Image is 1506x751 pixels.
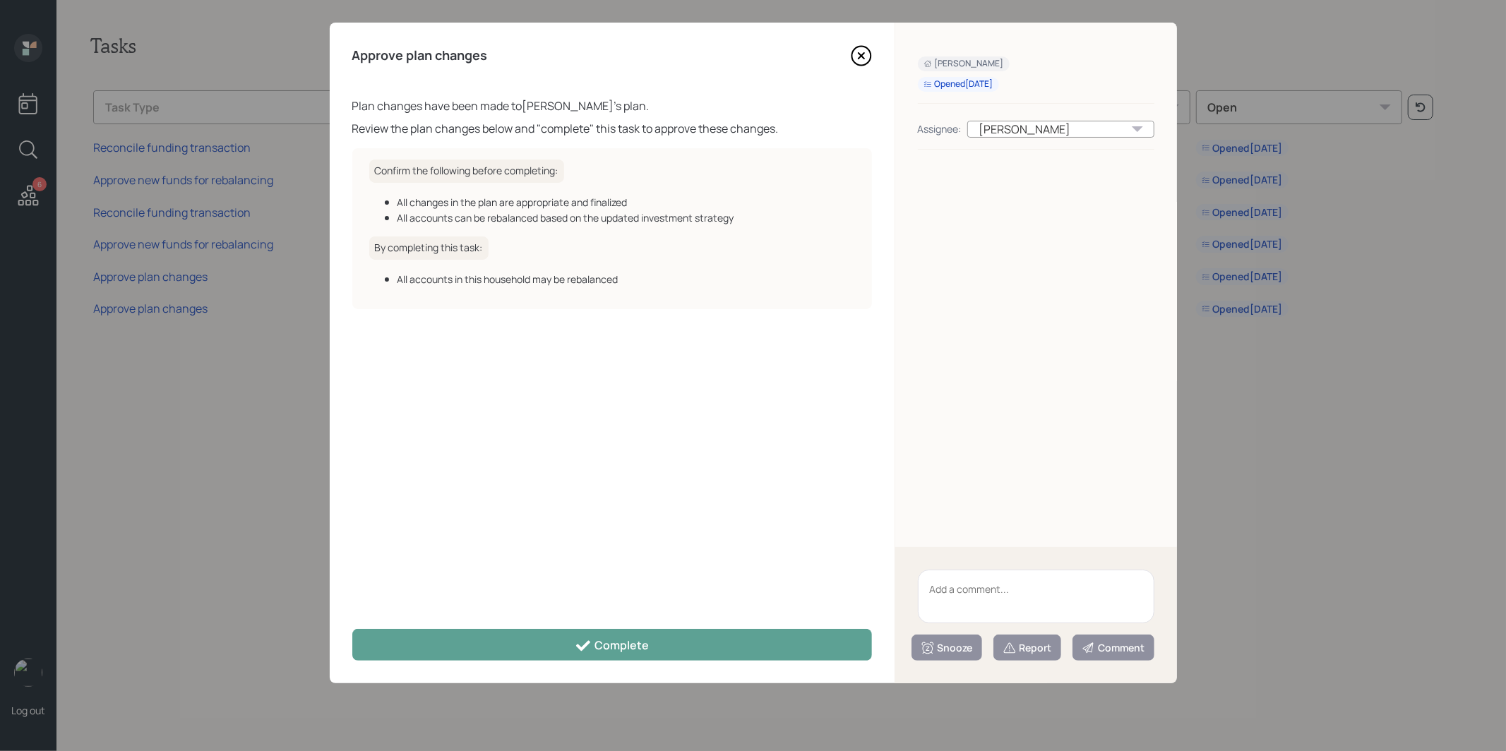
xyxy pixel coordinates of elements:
[398,210,855,225] div: All accounts can be rebalanced based on the updated investment strategy
[352,48,488,64] h4: Approve plan changes
[369,236,489,260] h6: By completing this task:
[993,635,1061,661] button: Report
[1082,641,1145,655] div: Comment
[352,629,872,661] button: Complete
[575,637,649,654] div: Complete
[1072,635,1154,661] button: Comment
[352,97,872,114] div: Plan changes have been made to [PERSON_NAME] 's plan.
[1003,641,1052,655] div: Report
[918,121,962,136] div: Assignee:
[352,120,872,137] div: Review the plan changes below and "complete" this task to approve these changes.
[369,160,564,183] h6: Confirm the following before completing:
[967,121,1154,138] div: [PERSON_NAME]
[924,58,1004,70] div: [PERSON_NAME]
[921,641,973,655] div: Snooze
[924,78,993,90] div: Opened [DATE]
[912,635,982,661] button: Snooze
[398,195,855,210] div: All changes in the plan are appropriate and finalized
[398,272,855,287] div: All accounts in this household may be rebalanced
